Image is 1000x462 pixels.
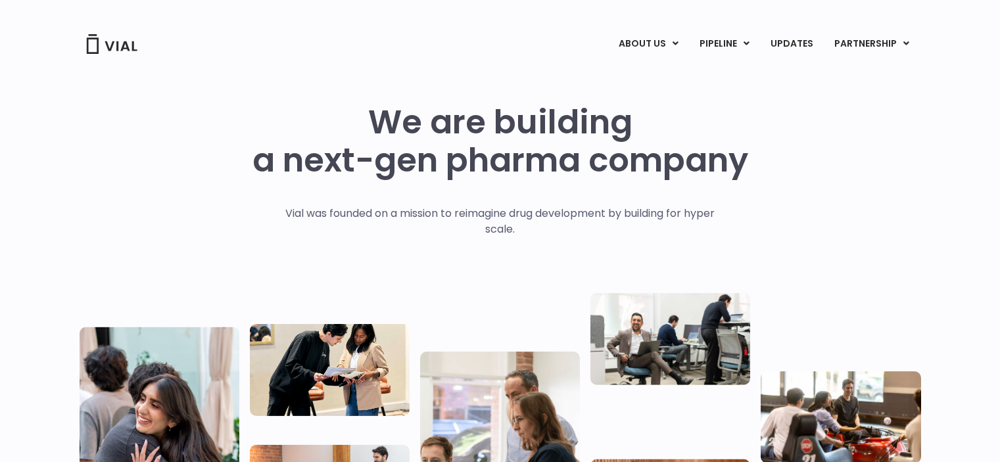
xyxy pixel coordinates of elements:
[824,33,920,55] a: PARTNERSHIPMenu Toggle
[760,33,823,55] a: UPDATES
[250,323,410,415] img: Two people looking at a paper talking.
[608,33,688,55] a: ABOUT USMenu Toggle
[252,103,748,179] h1: We are building a next-gen pharma company
[85,34,138,54] img: Vial Logo
[272,206,728,237] p: Vial was founded on a mission to reimagine drug development by building for hyper scale.
[590,292,750,384] img: Three people working in an office
[689,33,759,55] a: PIPELINEMenu Toggle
